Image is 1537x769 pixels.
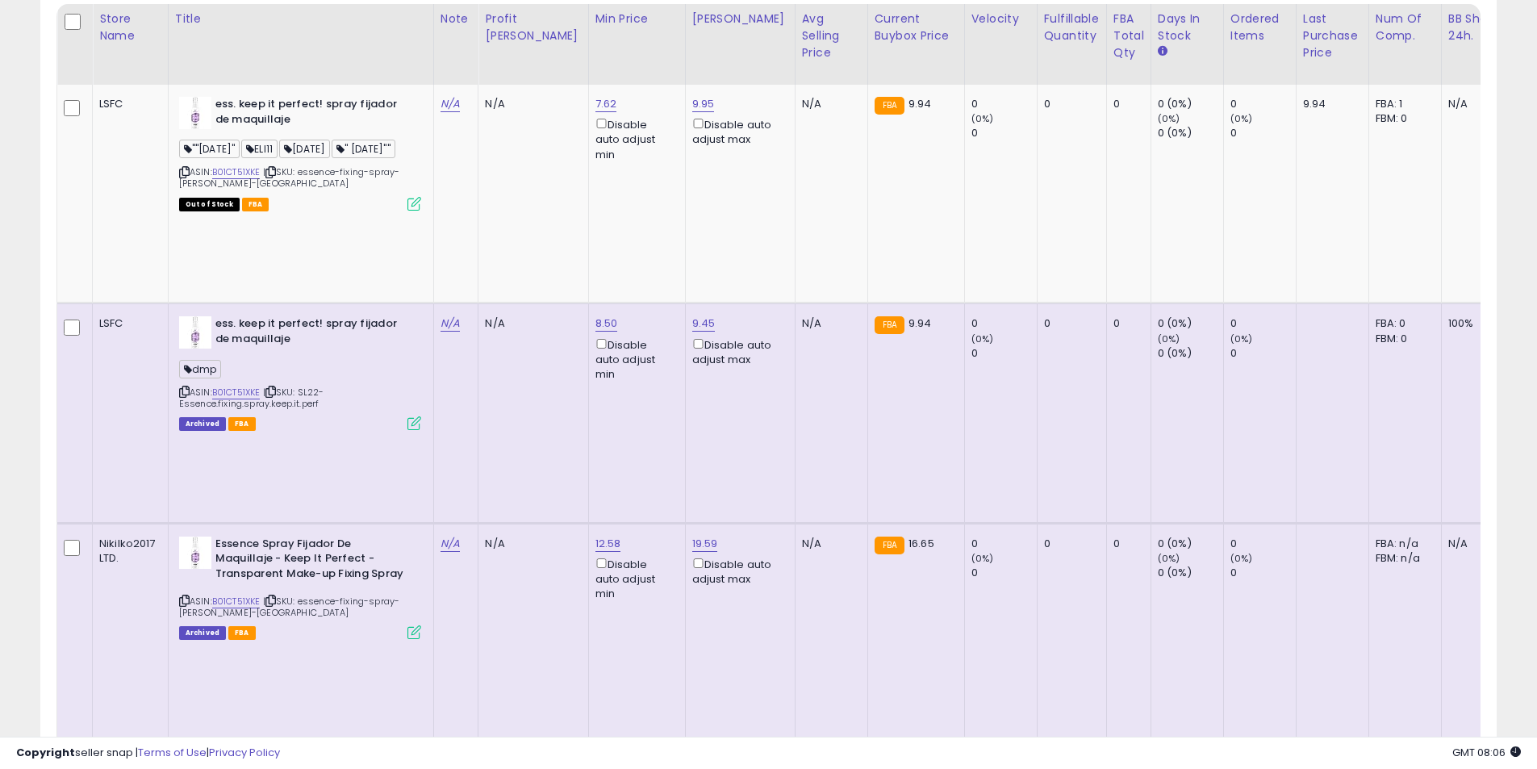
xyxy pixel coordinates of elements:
[179,165,400,190] span: | SKU: essence-fixing-spray-[PERSON_NAME]-[GEOGRAPHIC_DATA]
[692,96,715,112] a: 9.95
[441,96,460,112] a: N/A
[971,566,1037,580] div: 0
[179,537,421,638] div: ASIN:
[179,417,226,431] span: Listings that have been deleted from Seller Central
[1158,44,1167,59] small: Days In Stock.
[1158,112,1180,125] small: (0%)
[1303,97,1356,111] div: 9.94
[16,746,280,761] div: seller snap | |
[875,97,904,115] small: FBA
[692,555,783,587] div: Disable auto adjust max
[1158,537,1223,551] div: 0 (0%)
[179,97,211,129] img: 31IsHdd3sXL._SL40_.jpg
[802,537,855,551] div: N/A
[595,336,673,382] div: Disable auto adjust min
[1113,97,1138,111] div: 0
[595,536,621,552] a: 12.58
[595,115,673,162] div: Disable auto adjust min
[332,140,395,158] span: " [DATE]""
[1376,316,1429,331] div: FBA: 0
[179,537,211,569] img: 31IsHdd3sXL._SL40_.jpg
[1230,97,1296,111] div: 0
[179,626,226,640] span: Listings that have been deleted from Seller Central
[1448,97,1501,111] div: N/A
[179,316,211,349] img: 31IsHdd3sXL._SL40_.jpg
[971,126,1037,140] div: 0
[138,745,207,760] a: Terms of Use
[1303,10,1362,61] div: Last Purchase Price
[1113,316,1138,331] div: 0
[1044,10,1100,44] div: Fulfillable Quantity
[209,745,280,760] a: Privacy Policy
[971,332,994,345] small: (0%)
[1230,552,1253,565] small: (0%)
[908,316,932,331] span: 9.94
[179,386,324,410] span: | SKU: SL22-Essence.fixing.spray.keep.it.perf
[212,165,261,179] a: B01CT51XKE
[1113,10,1144,61] div: FBA Total Qty
[212,595,261,608] a: B01CT51XKE
[595,316,618,332] a: 8.50
[692,115,783,147] div: Disable auto adjust max
[1158,332,1180,345] small: (0%)
[692,316,716,332] a: 9.45
[1158,346,1223,361] div: 0 (0%)
[1376,10,1435,44] div: Num of Comp.
[1230,316,1296,331] div: 0
[279,140,330,158] span: [DATE]
[971,552,994,565] small: (0%)
[1158,97,1223,111] div: 0 (0%)
[1376,332,1429,346] div: FBM: 0
[1230,10,1289,44] div: Ordered Items
[215,97,411,131] b: ess. keep it perfect! spray fijador de maquillaje
[1448,316,1501,331] div: 100%
[1230,566,1296,580] div: 0
[692,10,788,27] div: [PERSON_NAME]
[179,316,421,428] div: ASIN:
[99,10,161,44] div: Store Name
[179,595,400,619] span: | SKU: essence-fixing-spray-[PERSON_NAME]-[GEOGRAPHIC_DATA]
[1230,332,1253,345] small: (0%)
[802,316,855,331] div: N/A
[1113,537,1138,551] div: 0
[971,537,1037,551] div: 0
[1230,537,1296,551] div: 0
[99,537,156,566] div: Nikilko2017 LTD.
[99,316,156,331] div: LSFC
[971,97,1037,111] div: 0
[1158,566,1223,580] div: 0 (0%)
[215,316,411,350] b: ess. keep it perfect! spray fijador de maquillaje
[1376,551,1429,566] div: FBM: n/a
[971,316,1037,331] div: 0
[1448,10,1507,44] div: BB Share 24h.
[595,96,617,112] a: 7.62
[692,336,783,367] div: Disable auto adjust max
[441,536,460,552] a: N/A
[595,555,673,602] div: Disable auto adjust min
[1044,316,1094,331] div: 0
[971,112,994,125] small: (0%)
[971,346,1037,361] div: 0
[971,10,1030,27] div: Velocity
[1376,97,1429,111] div: FBA: 1
[1448,537,1501,551] div: N/A
[595,10,679,27] div: Min Price
[1376,537,1429,551] div: FBA: n/a
[179,97,421,209] div: ASIN:
[875,537,904,554] small: FBA
[1158,316,1223,331] div: 0 (0%)
[1158,552,1180,565] small: (0%)
[1230,112,1253,125] small: (0%)
[485,537,575,551] div: N/A
[692,536,718,552] a: 19.59
[802,97,855,111] div: N/A
[875,316,904,334] small: FBA
[1230,346,1296,361] div: 0
[179,140,240,158] span: ""[DATE]"
[228,626,256,640] span: FBA
[175,10,427,27] div: Title
[1230,126,1296,140] div: 0
[179,198,240,211] span: All listings that are currently out of stock and unavailable for purchase on Amazon
[908,96,932,111] span: 9.94
[802,10,861,61] div: Avg Selling Price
